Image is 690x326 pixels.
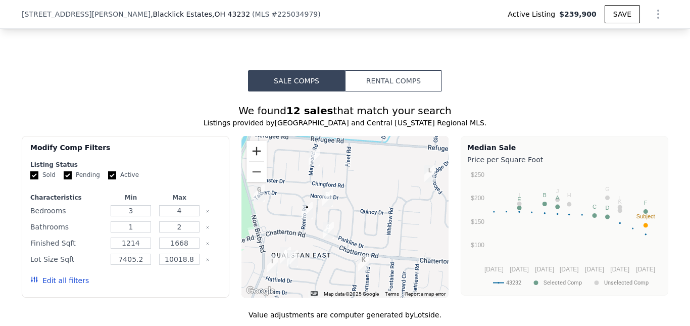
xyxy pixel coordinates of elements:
span: $239,900 [559,9,597,19]
button: Edit all filters [30,275,89,286]
div: Modify Comp Filters [30,143,221,161]
text: [DATE] [585,266,604,273]
span: , Blacklick Estates [151,9,250,19]
label: Sold [30,171,56,179]
text: F [644,200,648,206]
text: [DATE] [484,266,504,273]
text: B [543,192,547,198]
span: Map data ©2025 Google [324,291,379,297]
span: , OH 43232 [212,10,250,18]
strong: 12 sales [286,105,333,117]
text: [DATE] [636,266,655,273]
div: 2800 Maywood Road [309,149,320,166]
a: Report a map error [405,291,446,297]
div: Lot Size Sqft [30,252,105,266]
div: We found that match your search [22,104,668,118]
span: [STREET_ADDRESS][PERSON_NAME] [22,9,151,19]
text: [DATE] [535,266,554,273]
div: Characteristics [30,194,105,202]
text: $150 [471,218,484,225]
button: Show Options [648,4,668,24]
div: Listings provided by [GEOGRAPHIC_DATA] and Central [US_STATE] Regional MLS . [22,118,668,128]
text: D [606,205,610,211]
div: Max [157,194,202,202]
div: Finished Sqft [30,236,105,250]
text: $100 [471,242,484,249]
text: $250 [471,171,484,178]
a: Open this area in Google Maps (opens a new window) [244,285,277,298]
button: Zoom in [247,141,267,161]
button: Clear [206,258,210,262]
div: Price per Square Foot [467,153,662,167]
div: 3093 Rutledge Drive W [280,247,291,264]
label: Active [108,171,139,179]
img: Google [244,285,277,298]
div: Value adjustments are computer generated by Lotside . [22,310,668,320]
span: # 225034979 [271,10,318,18]
text: [DATE] [610,266,629,273]
text: Unselected Comp [604,280,649,286]
div: 5112 Upton Road N [322,190,333,207]
text: E [517,196,521,202]
span: MLS [255,10,270,18]
div: 2923 Falcon Bridge Drive [424,165,435,182]
div: ( ) [252,9,321,19]
button: Keyboard shortcuts [311,291,318,296]
text: G [605,186,610,192]
text: 43232 [506,280,521,286]
text: A [556,195,560,201]
a: Terms (opens in new tab) [385,291,399,297]
button: Clear [206,225,210,229]
div: Min [109,194,153,202]
svg: A chart. [467,167,662,293]
text: I [519,192,520,198]
input: Sold [30,171,38,179]
button: Sale Comps [248,70,345,91]
button: SAVE [605,5,640,23]
div: 5161 Parkline Drive [323,222,334,239]
input: Pending [64,171,72,179]
text: C [593,204,597,210]
input: Active [108,171,116,179]
button: Clear [206,242,210,246]
text: Selected Comp [544,280,582,286]
div: Bathrooms [30,220,105,234]
span: Active Listing [508,9,559,19]
div: 5110 Rutledge Drive S [287,250,298,267]
div: 2956 Renfro Road [302,202,313,219]
button: Zoom out [247,162,267,182]
div: 3145 Portman Road [358,255,369,272]
div: 4815 Talbert Drive [254,184,265,202]
div: Median Sale [467,143,662,153]
text: H [567,192,571,198]
text: K [618,199,622,205]
text: L [618,195,621,201]
div: Listing Status [30,161,221,169]
text: Subject [636,213,655,219]
text: J [556,188,559,194]
button: Clear [206,209,210,213]
button: Rental Comps [345,70,442,91]
text: $200 [471,195,484,202]
text: [DATE] [560,266,579,273]
label: Pending [64,171,100,179]
div: Bedrooms [30,204,105,218]
text: [DATE] [510,266,529,273]
div: 3119 Hatfield Court [267,256,278,273]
